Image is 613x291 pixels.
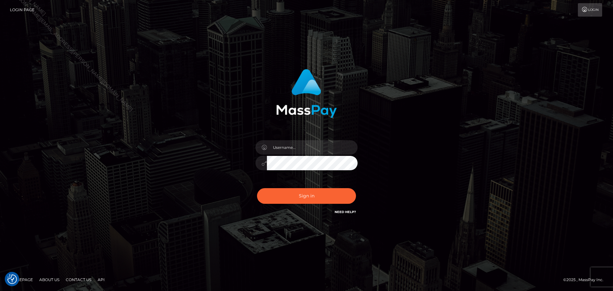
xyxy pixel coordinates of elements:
[63,275,94,285] a: Contact Us
[335,210,356,214] a: Need Help?
[7,274,17,284] button: Consent Preferences
[10,3,34,17] a: Login Page
[267,140,358,155] input: Username...
[37,275,62,285] a: About Us
[563,276,608,283] div: © 2025 , MassPay Inc.
[7,274,17,284] img: Revisit consent button
[95,275,107,285] a: API
[276,69,337,118] img: MassPay Login
[7,275,35,285] a: Homepage
[257,188,356,204] button: Sign in
[578,3,602,17] a: Login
